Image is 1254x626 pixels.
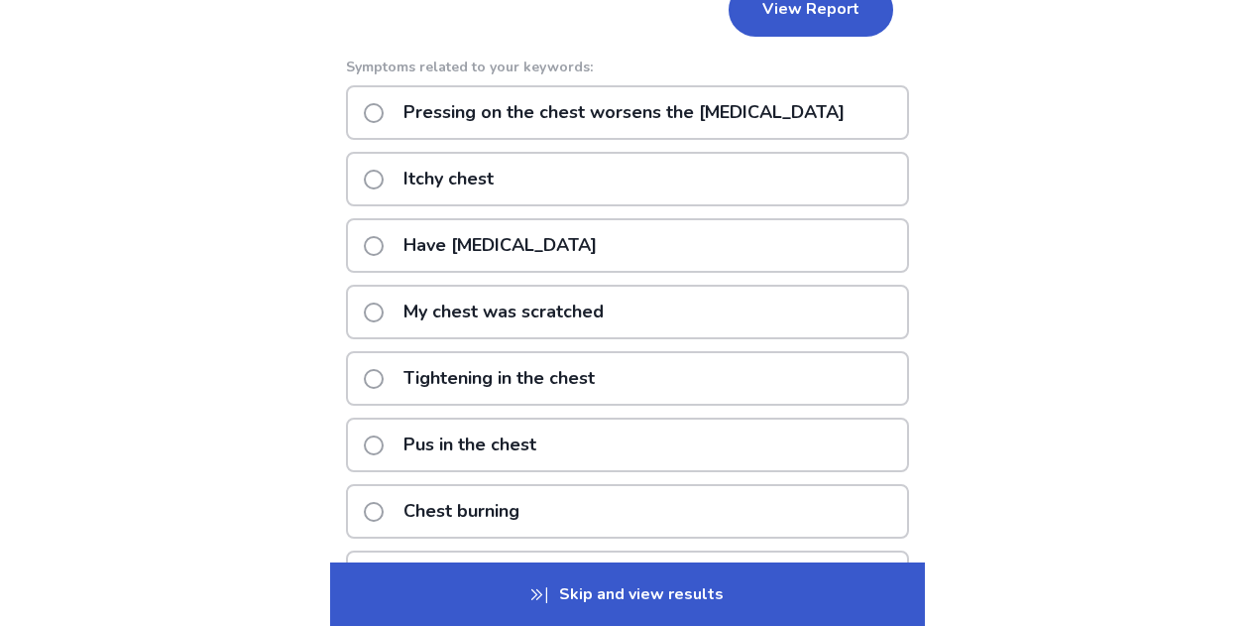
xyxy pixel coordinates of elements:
[392,220,609,271] p: Have [MEDICAL_DATA]
[392,486,531,537] p: Chest burning
[392,420,548,470] p: Pus in the chest
[346,57,909,77] p: Symptoms related to your keywords:
[392,553,515,603] p: Chest is red
[392,154,506,204] p: Itchy chest
[330,563,925,626] p: Skip and view results
[392,353,607,404] p: Tightening in the chest
[392,87,856,138] p: Pressing on the chest worsens the [MEDICAL_DATA]
[392,287,616,337] p: My chest was scratched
